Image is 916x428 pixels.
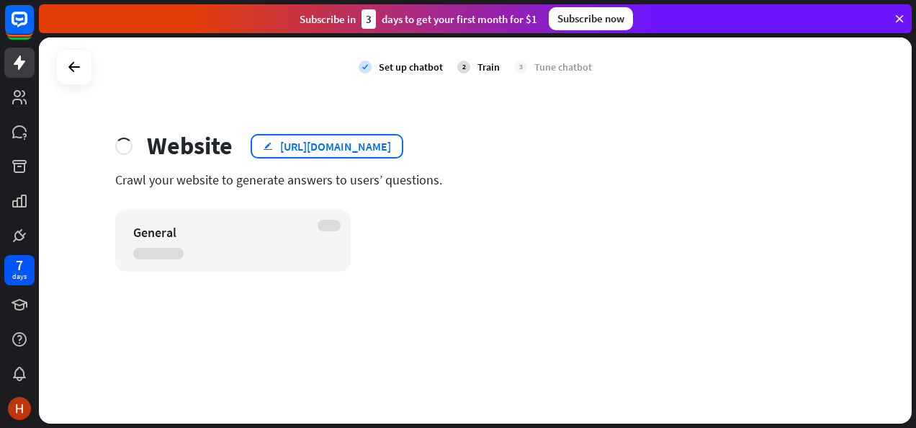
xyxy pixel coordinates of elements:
div: 3 [514,61,527,73]
div: Crawl your website to generate answers to users’ questions. [115,171,835,188]
div: Tune chatbot [534,61,592,73]
i: edit [263,141,273,151]
div: days [12,272,27,282]
div: Set up chatbot [379,61,443,73]
a: 7 days [4,255,35,285]
div: Subscribe in days to get your first month for $1 [300,9,537,29]
i: check [359,61,372,73]
div: [URL][DOMAIN_NAME] [280,139,391,153]
div: Subscribe now [549,7,633,30]
div: Website [147,131,233,161]
div: Train [477,61,500,73]
div: 7 [16,259,23,272]
div: General [133,224,307,241]
div: 3 [362,9,376,29]
div: 2 [457,61,470,73]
